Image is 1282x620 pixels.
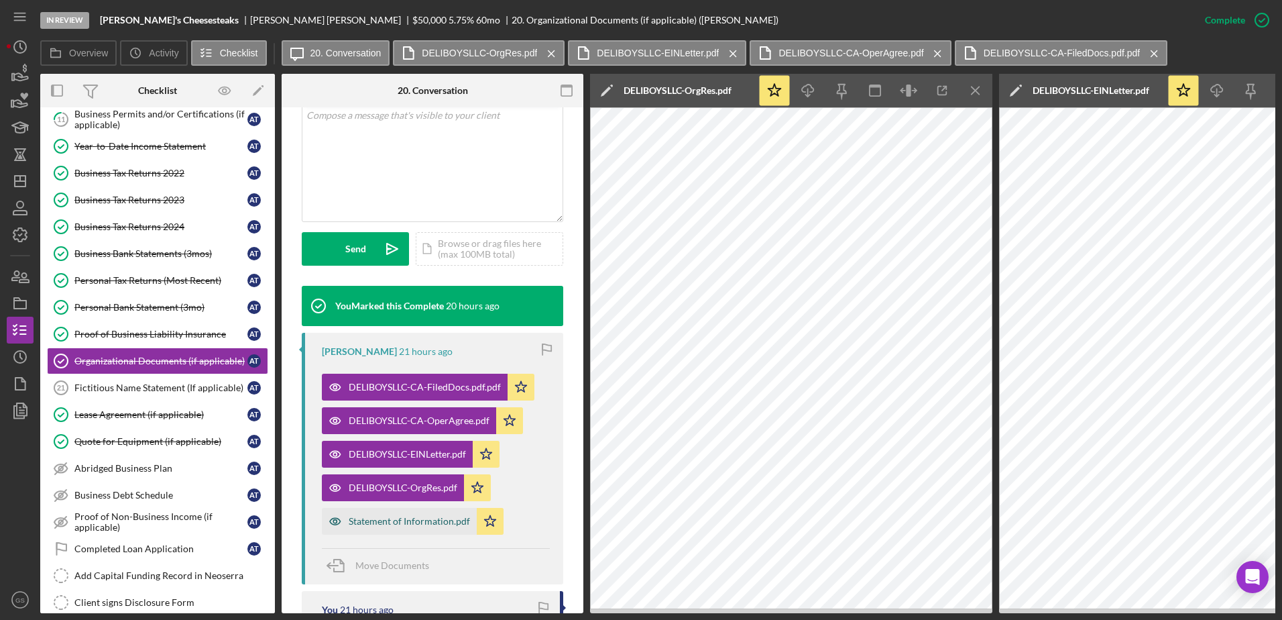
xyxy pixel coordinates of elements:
[422,48,537,58] label: DELIBOYSLLC-OrgRes.pdf
[247,193,261,207] div: A T
[247,435,261,448] div: A T
[349,516,470,527] div: Statement of Information.pdf
[47,106,268,133] a: 11Business Permits and/or Certifications (if applicable)AT
[247,488,261,502] div: A T
[74,597,268,608] div: Client signs Disclosure Form
[1236,561,1269,593] div: Open Intercom Messenger
[984,48,1140,58] label: DELIBOYSLLC-CA-FiledDocs.pdf.pdf
[568,40,746,66] button: DELIBOYSLLC-EINLetter.pdf
[750,40,951,66] button: DELIBOYSLLC-CA-OperAgree.pdf
[47,240,268,267] a: Business Bank Statements (3mos)AT
[322,549,443,582] button: Move Documents
[247,515,261,529] div: A T
[335,301,444,311] div: You Marked this Complete
[247,408,261,421] div: A T
[322,605,338,615] div: You
[74,382,247,393] div: Fictitious Name Statement (If applicable)
[69,48,108,58] label: Overview
[47,562,268,589] a: Add Capital Funding Record in Neoserra
[449,15,474,25] div: 5.75 %
[40,40,117,66] button: Overview
[74,356,247,366] div: Organizational Documents (if applicable)
[74,329,247,340] div: Proof of Business Liability Insurance
[74,302,247,313] div: Personal Bank Statement (3mo)
[247,301,261,314] div: A T
[1033,85,1149,96] div: DELIBOYSLLC-EINLetter.pdf
[74,436,247,447] div: Quote for Equipment (if applicable)
[250,15,412,25] div: [PERSON_NAME] [PERSON_NAME]
[57,384,65,392] tspan: 21
[393,40,565,66] button: DELIBOYSLLC-OrgRes.pdf
[74,141,247,152] div: Year-to-Date Income Statement
[47,428,268,455] a: Quote for Equipment (if applicable)AT
[247,140,261,153] div: A T
[47,187,268,213] a: Business Tax Returns 2023AT
[47,535,268,562] a: Completed Loan ApplicationAT
[399,346,453,357] time: 2025-09-30 21:44
[47,294,268,321] a: Personal Bank Statement (3mo)AT
[322,441,500,468] button: DELIBOYSLLC-EINLetter.pdf
[47,482,268,509] a: Business Debt ScheduleAT
[247,354,261,368] div: A T
[778,48,923,58] label: DELIBOYSLLC-CA-OperAgree.pdf
[247,462,261,475] div: A T
[74,409,247,420] div: Lease Agreement (if applicable)
[47,267,268,294] a: Personal Tax Returns (Most Recent)AT
[349,415,489,426] div: DELIBOYSLLC-CA-OperAgree.pdf
[74,544,247,554] div: Completed Loan Application
[597,48,719,58] label: DELIBOYSLLC-EINLetter.pdf
[247,166,261,180] div: A T
[322,474,491,501] button: DELIBOYSLLC-OrgRes.pdf
[40,12,89,29] div: In Review
[47,160,268,187] a: Business Tax Returns 2022AT
[349,482,457,493] div: DELIBOYSLLC-OrgRes.pdf
[512,15,778,25] div: 20. Organizational Documents (if applicable) ([PERSON_NAME])
[74,275,247,286] div: Personal Tax Returns (Most Recent)
[47,133,268,160] a: Year-to-Date Income StatementAT
[1205,7,1245,34] div: Complete
[74,248,247,259] div: Business Bank Statements (3mos)
[74,195,247,205] div: Business Tax Returns 2023
[322,346,397,357] div: [PERSON_NAME]
[57,115,65,123] tspan: 11
[47,589,268,616] a: Client signs Disclosure Form
[47,374,268,401] a: 21Fictitious Name Statement (If applicable)AT
[74,109,247,130] div: Business Permits and/or Certifications (if applicable)
[446,301,500,311] time: 2025-09-30 21:48
[220,48,258,58] label: Checklist
[149,48,178,58] label: Activity
[355,560,429,571] span: Move Documents
[398,85,468,96] div: 20. Conversation
[247,113,261,126] div: A T
[247,274,261,287] div: A T
[247,247,261,260] div: A T
[100,15,239,25] b: [PERSON_NAME]'s Cheesesteaks
[282,40,390,66] button: 20. Conversation
[247,220,261,234] div: A T
[191,40,267,66] button: Checklist
[322,407,523,434] button: DELIBOYSLLC-CA-OperAgree.pdf
[247,381,261,395] div: A T
[476,15,500,25] div: 60 mo
[349,382,501,393] div: DELIBOYSLLC-CA-FiledDocs.pdf.pdf
[47,348,268,374] a: Organizational Documents (if applicable)AT
[74,463,247,474] div: Abridged Business Plan
[322,374,534,401] button: DELIBOYSLLC-CA-FiledDocs.pdf.pdf
[47,321,268,348] a: Proof of Business Liability InsuranceAT
[349,449,466,460] div: DELIBOYSLLC-EINLetter.pdf
[120,40,187,66] button: Activity
[47,213,268,240] a: Business Tax Returns 2024AT
[322,508,504,535] button: Statement of Information.pdf
[74,168,247,178] div: Business Tax Returns 2022
[74,221,247,232] div: Business Tax Returns 2024
[955,40,1167,66] button: DELIBOYSLLC-CA-FiledDocs.pdf.pdf
[47,455,268,482] a: Abridged Business PlanAT
[47,509,268,535] a: Proof of Non-Business Income (if applicable)AT
[345,232,366,266] div: Send
[624,85,732,96] div: DELIBOYSLLC-OrgRes.pdf
[74,511,247,533] div: Proof of Non-Business Income (if applicable)
[412,14,447,25] span: $50,000
[138,85,177,96] div: Checklist
[74,490,247,501] div: Business Debt Schedule
[247,327,261,341] div: A T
